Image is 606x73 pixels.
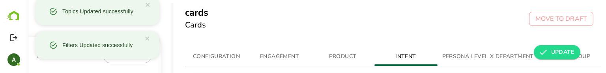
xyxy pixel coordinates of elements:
[501,12,566,26] button: MOVE TO DRAFT
[506,45,553,59] button: UPDATE
[162,52,216,62] span: CONFIGURATION
[157,6,181,19] h5: cards
[35,40,105,50] div: Filters Updated successfully
[157,19,181,31] h6: Cards
[352,52,405,62] span: INTENT
[508,14,559,24] p: MOVE TO DRAFT
[512,47,546,57] span: UPDATE
[112,31,128,47] button: close
[7,53,20,66] div: A
[35,7,106,16] div: Topics Updated successfully
[8,32,19,43] button: Logout
[157,47,574,66] div: simple tabs
[288,52,342,62] span: PRODUCT
[225,52,279,62] span: ENGAGEMENT
[4,9,24,24] img: BambooboxLogoMark.f1c84d78b4c51b1a7b5f700c9845e183.svg
[415,52,506,62] span: PERSONA LEVEL X DEPARTMENT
